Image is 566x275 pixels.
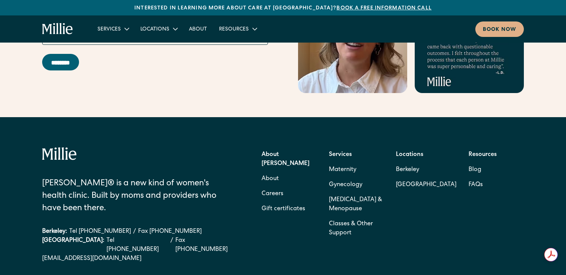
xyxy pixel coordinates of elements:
a: About [262,171,279,186]
strong: Services [329,152,352,158]
strong: About [PERSON_NAME] [262,152,309,167]
div: / [170,236,173,254]
a: Fax [PHONE_NUMBER] [175,236,239,254]
a: [EMAIL_ADDRESS][DOMAIN_NAME] [42,254,239,263]
div: Services [91,23,134,35]
a: Careers [262,186,283,202]
a: [MEDICAL_DATA] & Menopause [329,192,384,217]
a: Blog [469,162,481,177]
a: Berkeley [396,162,456,177]
div: [PERSON_NAME]® is a new kind of women's health clinic. Built by moms and providers who have been ... [42,178,219,215]
a: Book a free information call [336,6,431,11]
div: Book now [483,26,516,34]
a: FAQs [469,177,483,192]
div: Berkeley: [42,227,67,236]
a: Tel [PHONE_NUMBER] [69,227,131,236]
a: Fax [PHONE_NUMBER] [138,227,202,236]
div: Resources [213,23,262,35]
div: / [133,227,136,236]
a: About [183,23,213,35]
div: Services [97,26,121,34]
div: [GEOGRAPHIC_DATA]: [42,236,104,254]
a: Gynecology [329,177,362,192]
div: Resources [219,26,249,34]
strong: Locations [396,152,423,158]
a: Tel [PHONE_NUMBER] [107,236,168,254]
strong: Resources [469,152,497,158]
a: Book now [475,21,524,37]
a: [GEOGRAPHIC_DATA] [396,177,456,192]
a: Classes & Other Support [329,217,384,241]
a: home [42,23,73,35]
div: Locations [134,23,183,35]
a: Gift certificates [262,202,305,217]
a: Maternity [329,162,356,177]
div: Locations [140,26,169,34]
